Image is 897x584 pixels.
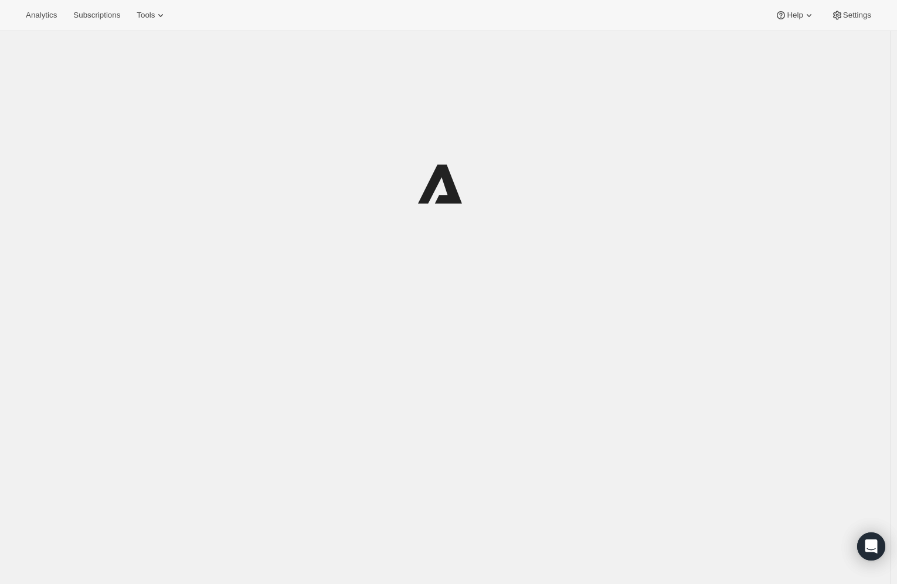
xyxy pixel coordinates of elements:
span: Tools [137,11,155,20]
span: Subscriptions [73,11,120,20]
span: Analytics [26,11,57,20]
span: Help [787,11,803,20]
button: Subscriptions [66,7,127,23]
div: Open Intercom Messenger [857,532,885,561]
button: Analytics [19,7,64,23]
button: Help [768,7,821,23]
span: Settings [843,11,871,20]
button: Settings [824,7,878,23]
button: Tools [130,7,174,23]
